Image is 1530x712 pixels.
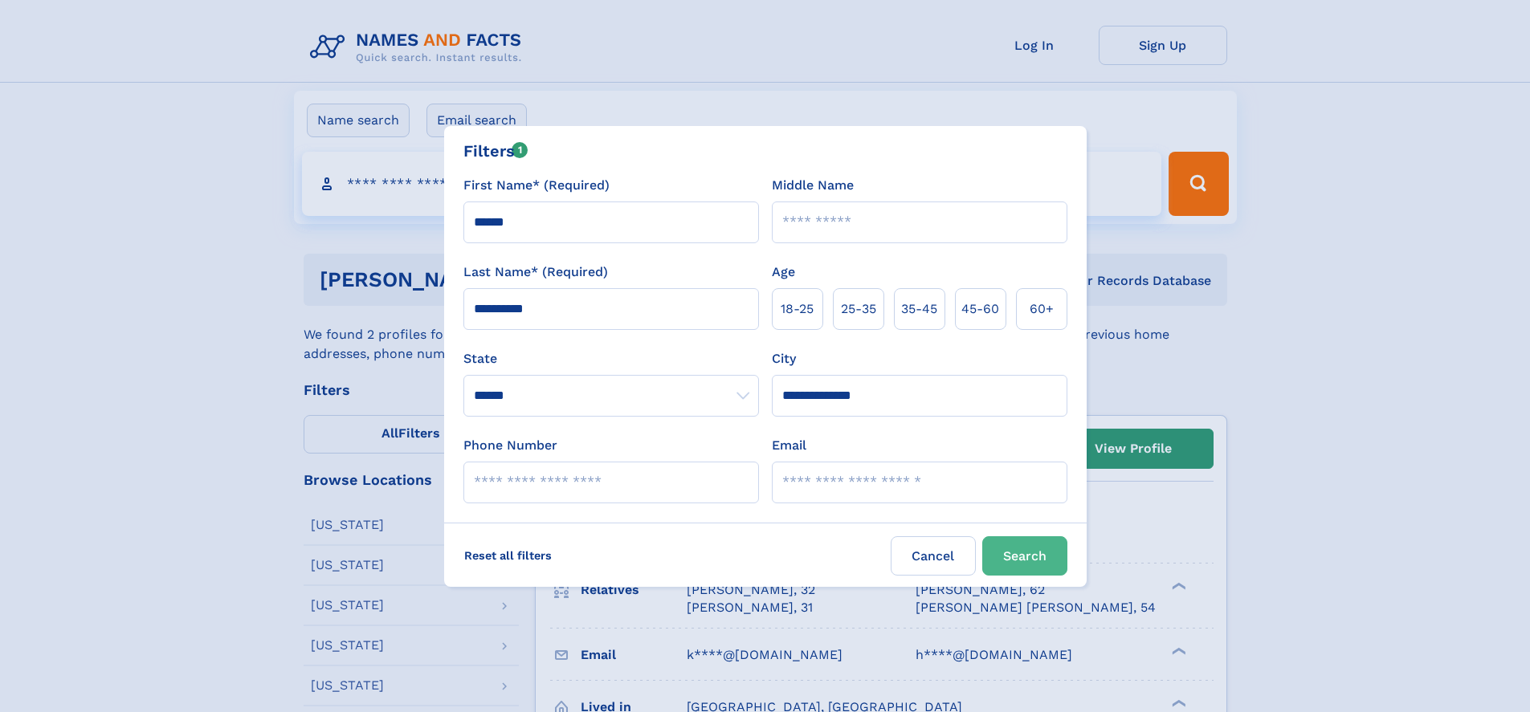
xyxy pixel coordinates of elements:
div: Filters [463,139,528,163]
label: State [463,349,759,368]
label: Last Name* (Required) [463,262,608,282]
label: Reset all filters [454,536,562,575]
button: Search [982,536,1067,576]
span: 35‑45 [901,299,937,319]
label: Phone Number [463,436,557,455]
label: Age [772,262,795,282]
label: Middle Name [772,176,854,195]
span: 45‑60 [961,299,999,319]
label: First Name* (Required) [463,176,610,195]
label: Cancel [891,536,976,576]
span: 25‑35 [841,299,876,319]
span: 18‑25 [781,299,814,319]
label: Email [772,436,806,455]
span: 60+ [1030,299,1054,319]
label: City [772,349,796,368]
